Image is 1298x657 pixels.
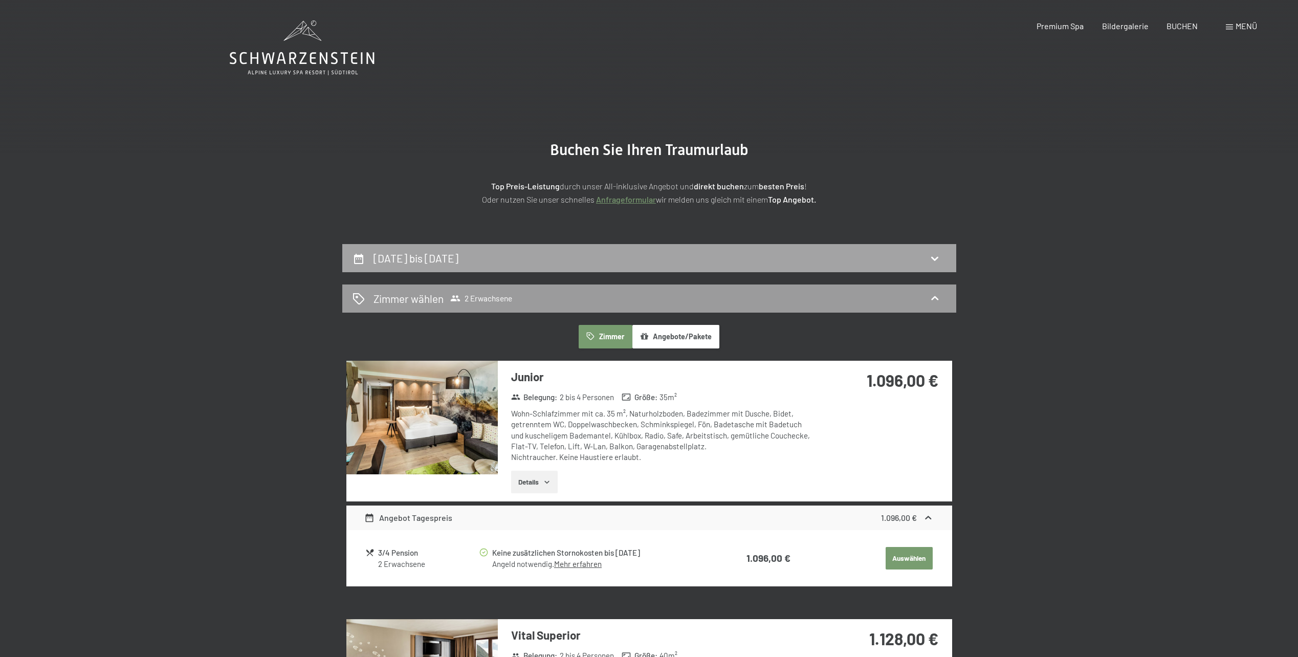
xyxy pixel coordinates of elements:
[1102,21,1149,31] a: Bildergalerie
[511,408,816,463] div: Wohn-Schlafzimmer mit ca. 35 m², Naturholzboden, Badezimmer mit Dusche, Bidet, getrenntem WC, Dop...
[867,370,938,390] strong: 1.096,00 €
[1236,21,1257,31] span: Menü
[450,293,512,303] span: 2 Erwachsene
[511,392,558,403] strong: Belegung :
[694,181,744,191] strong: direkt buchen
[1167,21,1198,31] a: BUCHEN
[759,181,804,191] strong: besten Preis
[511,627,816,643] h3: Vital Superior
[492,547,705,559] div: Keine zusätzlichen Stornokosten bis [DATE]
[869,629,938,648] strong: 1.128,00 €
[746,552,790,564] strong: 1.096,00 €
[622,392,657,403] strong: Größe :
[632,325,719,348] button: Angebote/Pakete
[378,547,478,559] div: 3/4 Pension
[346,361,498,474] img: mss_renderimg.php
[511,471,558,493] button: Details
[346,506,952,530] div: Angebot Tagespreis1.096,00 €
[881,513,917,522] strong: 1.096,00 €
[393,180,905,206] p: durch unser All-inklusive Angebot und zum ! Oder nutzen Sie unser schnelles wir melden uns gleich...
[659,392,677,403] span: 35 m²
[491,181,560,191] strong: Top Preis-Leistung
[554,559,602,568] a: Mehr erfahren
[886,547,933,570] button: Auswählen
[596,194,656,204] a: Anfrageformular
[1037,21,1084,31] a: Premium Spa
[550,141,749,159] span: Buchen Sie Ihren Traumurlaub
[579,325,632,348] button: Zimmer
[768,194,816,204] strong: Top Angebot.
[364,512,452,524] div: Angebot Tagespreis
[492,559,705,570] div: Angeld notwendig.
[560,392,614,403] span: 2 bis 4 Personen
[378,559,478,570] div: 2 Erwachsene
[373,291,444,306] h2: Zimmer wählen
[511,369,816,385] h3: Junior
[373,252,458,265] h2: [DATE] bis [DATE]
